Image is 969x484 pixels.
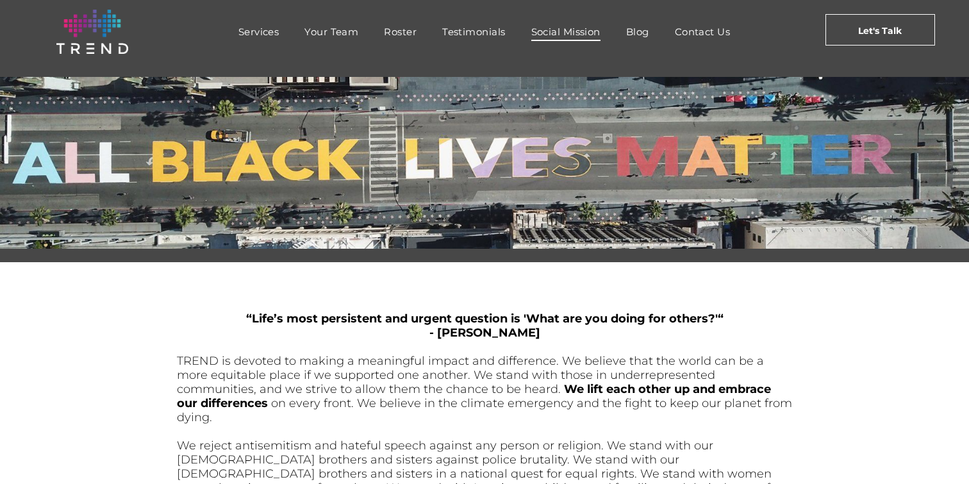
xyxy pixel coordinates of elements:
span: “Life’s most persistent and urgent question is 'What are you doing for others?'“ [246,312,724,326]
span: We lift each other up and embrace our differences [177,382,771,410]
a: Roster [371,22,429,41]
span: Let's Talk [858,15,902,47]
a: Your Team [292,22,371,41]
a: Social Mission [518,22,613,41]
a: Blog [613,22,662,41]
a: Let's Talk [825,14,935,46]
a: Contact Us [662,22,743,41]
span: on every front. We believe in the climate emergency and the fight to keep our planet from dying. [177,396,792,424]
a: Services [226,22,292,41]
a: Testimonials [429,22,518,41]
span: TREND is devoted to making a meaningful impact and difference. We believe that the world can be a... [177,354,764,396]
span: - [PERSON_NAME] [429,326,540,340]
img: logo [56,10,128,54]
